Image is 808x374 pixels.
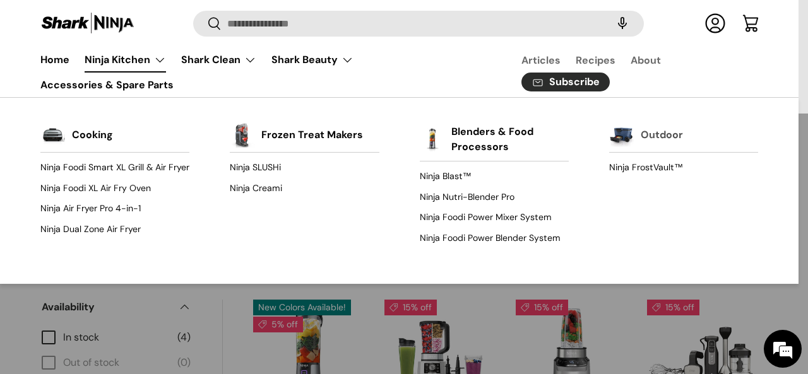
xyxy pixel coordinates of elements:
summary: Ninja Kitchen [77,47,174,73]
a: About [631,48,661,73]
summary: Shark Clean [174,47,264,73]
a: Recipes [576,48,615,73]
nav: Primary [40,47,491,97]
img: Shark Ninja Philippines [40,11,135,36]
summary: Shark Beauty [264,47,361,73]
a: Home [40,47,69,72]
a: Articles [521,48,561,73]
a: Subscribe [521,73,610,92]
span: Subscribe [549,78,600,88]
nav: Secondary [491,47,758,97]
speech-search-button: Search by voice [602,10,643,38]
a: Accessories & Spare Parts [40,73,174,97]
